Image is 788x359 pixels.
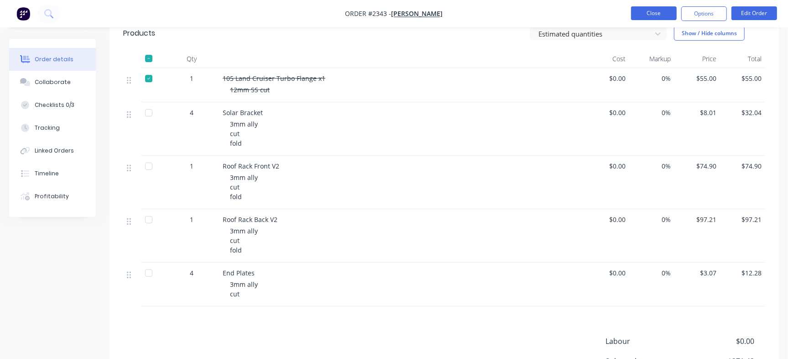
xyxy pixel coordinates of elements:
[230,280,258,298] span: 3mm ally cut
[190,108,193,117] span: 4
[678,74,716,83] span: $55.00
[724,108,762,117] span: $32.04
[588,161,626,171] span: $0.00
[588,268,626,278] span: $0.00
[731,6,777,20] button: Edit Order
[230,85,270,94] span: 12mm SS cut
[678,161,716,171] span: $74.90
[164,50,219,68] div: Qty
[720,50,765,68] div: Total
[35,169,59,178] div: Timeline
[584,50,629,68] div: Cost
[605,336,687,347] span: Labour
[633,215,671,224] span: 0%
[633,161,671,171] span: 0%
[9,139,96,162] button: Linked Orders
[35,101,74,109] div: Checklists 0/3
[190,74,193,83] span: 1
[631,6,677,20] button: Close
[223,108,263,117] span: Solar Bracket
[588,74,626,83] span: $0.00
[190,268,193,278] span: 4
[633,74,671,83] span: 0%
[9,94,96,116] button: Checklists 0/3
[633,108,671,117] span: 0%
[35,192,69,201] div: Profitability
[687,336,754,347] span: $0.00
[230,120,258,148] span: 3mm ally cut fold
[345,10,391,18] span: Order #2343 -
[391,10,443,18] a: [PERSON_NAME]
[223,162,279,170] span: Roof Rack Front V2
[223,215,277,224] span: Roof Rack Back V2
[123,28,155,39] div: Products
[724,268,762,278] span: $12.28
[588,108,626,117] span: $0.00
[35,78,71,86] div: Collaborate
[675,50,720,68] div: Price
[190,161,193,171] span: 1
[588,215,626,224] span: $0.00
[9,162,96,185] button: Timeline
[674,26,745,41] button: Show / Hide columns
[223,269,255,277] span: End Plates
[190,215,193,224] span: 1
[724,74,762,83] span: $55.00
[9,71,96,94] button: Collaborate
[9,185,96,208] button: Profitability
[35,124,60,132] div: Tracking
[35,55,73,63] div: Order details
[678,215,716,224] span: $97.21
[223,74,325,83] span: 105 Land Cruiser Turbo Flange x1
[681,6,727,21] button: Options
[230,227,258,254] span: 3mm ally cut fold
[9,116,96,139] button: Tracking
[678,268,716,278] span: $3.07
[724,161,762,171] span: $74.90
[724,215,762,224] span: $97.21
[16,7,30,21] img: Factory
[230,173,258,201] span: 3mm ally cut fold
[629,50,674,68] div: Markup
[678,108,716,117] span: $8.01
[633,268,671,278] span: 0%
[9,48,96,71] button: Order details
[35,147,74,155] div: Linked Orders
